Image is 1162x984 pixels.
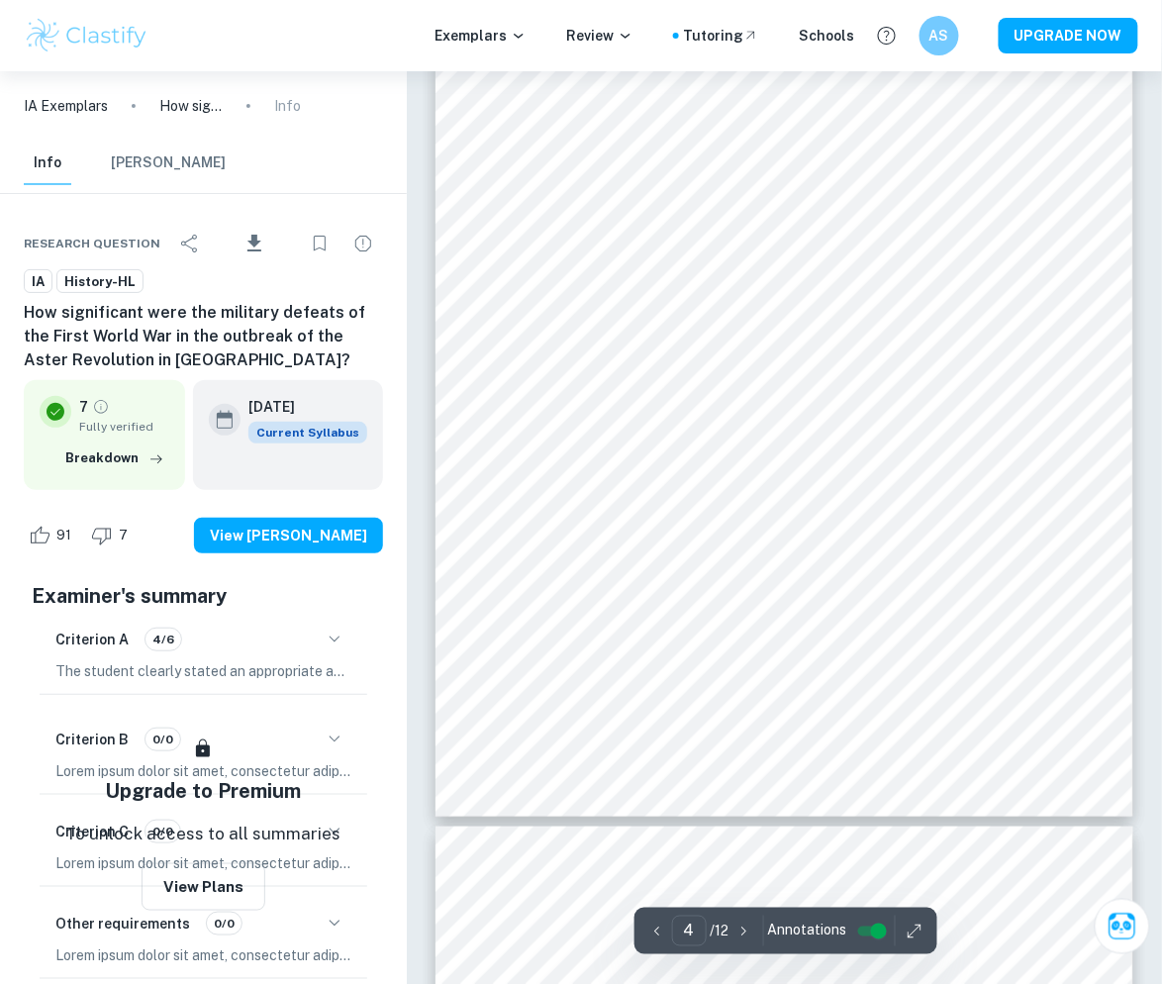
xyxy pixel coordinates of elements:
[799,25,854,47] a: Schools
[24,16,149,55] img: Clastify logo
[343,224,383,263] div: Report issue
[683,25,759,47] a: Tutoring
[870,19,904,52] button: Help and Feedback
[145,631,181,648] span: 4/6
[25,272,51,292] span: IA
[46,526,82,545] span: 91
[65,822,340,847] p: To unlock access to all summaries
[24,95,108,117] a: IA Exemplars
[711,921,729,942] p: / 12
[1095,899,1150,954] button: Ask Clai
[24,269,52,294] a: IA
[248,422,367,443] div: This exemplar is based on the current syllabus. Feel free to refer to it for inspiration/ideas wh...
[108,526,139,545] span: 7
[57,272,143,292] span: History-HL
[300,224,339,263] div: Bookmark
[86,520,139,551] div: Dislike
[24,142,71,185] button: Info
[214,218,296,269] div: Download
[435,25,527,47] p: Exemplars
[24,520,82,551] div: Like
[194,518,383,553] button: View [PERSON_NAME]
[999,18,1138,53] button: UPGRADE NOW
[24,301,383,372] h6: How significant were the military defeats of the First World War in the outbreak of the Aster Rev...
[170,224,210,263] div: Share
[79,396,88,418] p: 7
[55,660,351,682] p: The student clearly stated an appropriate and specific question for the historical investigation,...
[111,142,226,185] button: [PERSON_NAME]
[56,269,144,294] a: History-HL
[920,16,959,55] button: AS
[92,398,110,416] a: Grade fully verified
[248,396,351,418] h6: [DATE]
[24,235,160,252] span: Research question
[55,629,129,650] h6: Criterion A
[274,95,301,117] p: Info
[768,921,847,941] span: Annotations
[105,776,301,806] h5: Upgrade to Premium
[928,25,951,47] h6: AS
[248,422,367,443] span: Current Syllabus
[79,418,169,436] span: Fully verified
[142,863,265,911] button: View Plans
[60,443,169,473] button: Breakdown
[159,95,223,117] p: How significant were the military defeats of the First World War in the outbreak of the Aster Rev...
[32,581,375,611] h5: Examiner's summary
[566,25,633,47] p: Review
